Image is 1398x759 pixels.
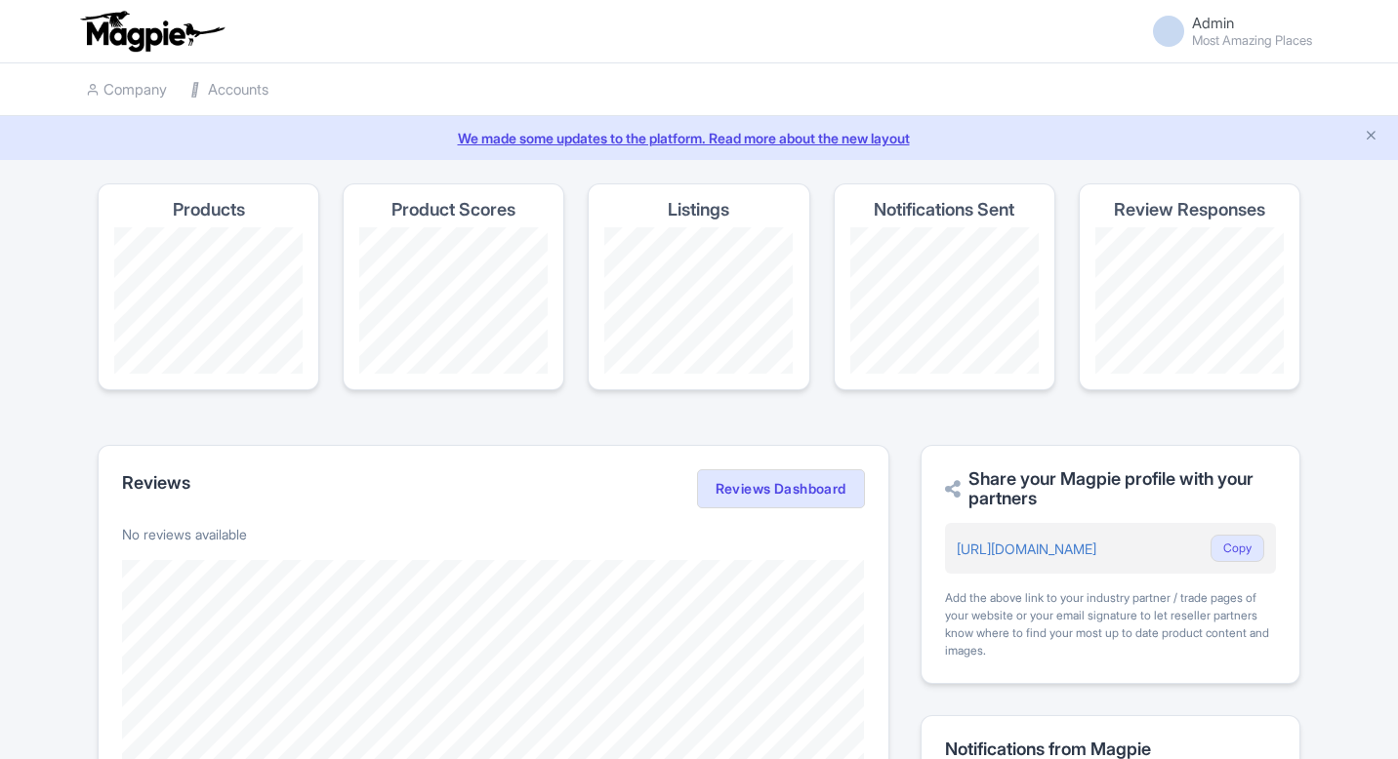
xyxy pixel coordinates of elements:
[1114,200,1265,220] h4: Review Responses
[1364,126,1378,148] button: Close announcement
[173,200,245,220] h4: Products
[1211,535,1264,562] button: Copy
[945,469,1276,508] h2: Share your Magpie profile with your partners
[668,200,729,220] h4: Listings
[1192,14,1234,32] span: Admin
[391,200,515,220] h4: Product Scores
[874,200,1014,220] h4: Notifications Sent
[945,589,1276,659] div: Add the above link to your industry partner / trade pages of your website or your email signature...
[697,469,865,508] a: Reviews Dashboard
[945,739,1276,759] h2: Notifications from Magpie
[122,524,865,544] p: No reviews available
[1192,34,1312,47] small: Most Amazing Places
[86,63,167,117] a: Company
[12,128,1386,148] a: We made some updates to the platform. Read more about the new layout
[1141,16,1312,47] a: Admin Most Amazing Places
[76,10,227,53] img: logo-ab69f6fb50320c5b225c76a69d11143b.png
[122,473,190,493] h2: Reviews
[190,63,268,117] a: Accounts
[957,540,1096,557] a: [URL][DOMAIN_NAME]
